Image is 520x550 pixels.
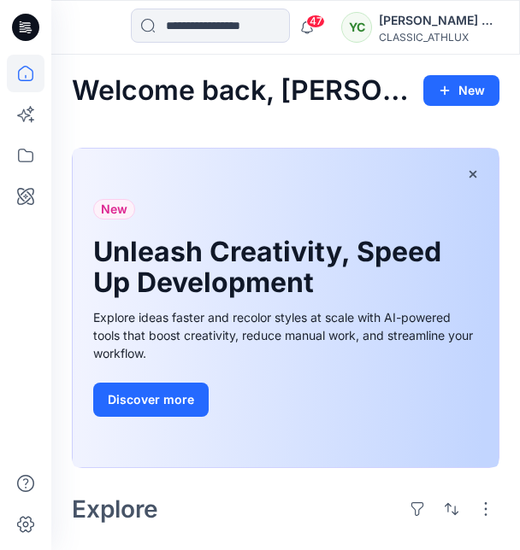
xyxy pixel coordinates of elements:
div: YC [341,12,372,43]
button: Discover more [93,383,209,417]
button: New [423,75,499,106]
h1: Unleash Creativity, Speed Up Development [93,237,452,298]
span: 47 [306,15,325,28]
div: CLASSIC_ATHLUX [379,31,499,44]
h2: Explore [72,495,158,523]
span: New [101,199,127,219]
div: [PERSON_NAME] Cfai [379,10,499,31]
a: Discover more [93,383,478,417]
h2: Welcome back, [PERSON_NAME] [72,75,417,107]
div: Explore ideas faster and recolor styles at scale with AI-powered tools that boost creativity, red... [93,308,478,362]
